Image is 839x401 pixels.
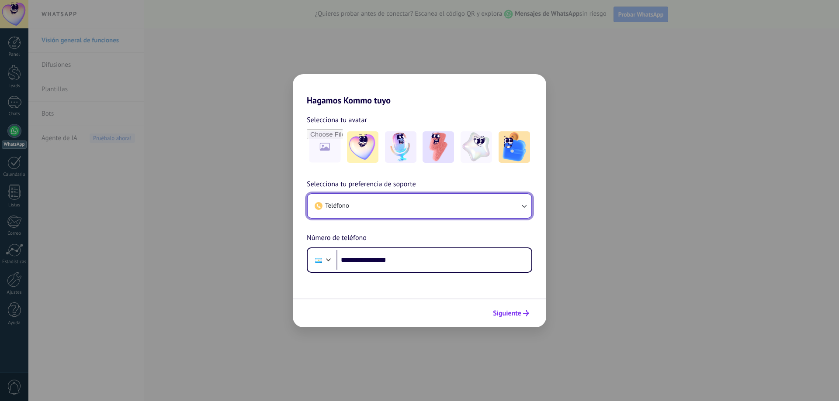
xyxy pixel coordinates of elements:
button: Siguiente [489,306,533,321]
span: Número de teléfono [307,233,367,244]
span: Selecciona tu avatar [307,114,367,126]
img: -3.jpeg [423,131,454,163]
span: Teléfono [325,202,349,210]
span: Selecciona tu preferencia de soporte [307,179,416,190]
h2: Hagamos Kommo tuyo [293,74,546,106]
span: Siguiente [493,310,521,316]
img: -2.jpeg [385,131,416,163]
img: -4.jpeg [461,131,492,163]
img: -5.jpeg [499,131,530,163]
img: -1.jpeg [347,131,378,163]
div: Argentina: + 54 [310,251,327,269]
button: Teléfono [308,194,531,218]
